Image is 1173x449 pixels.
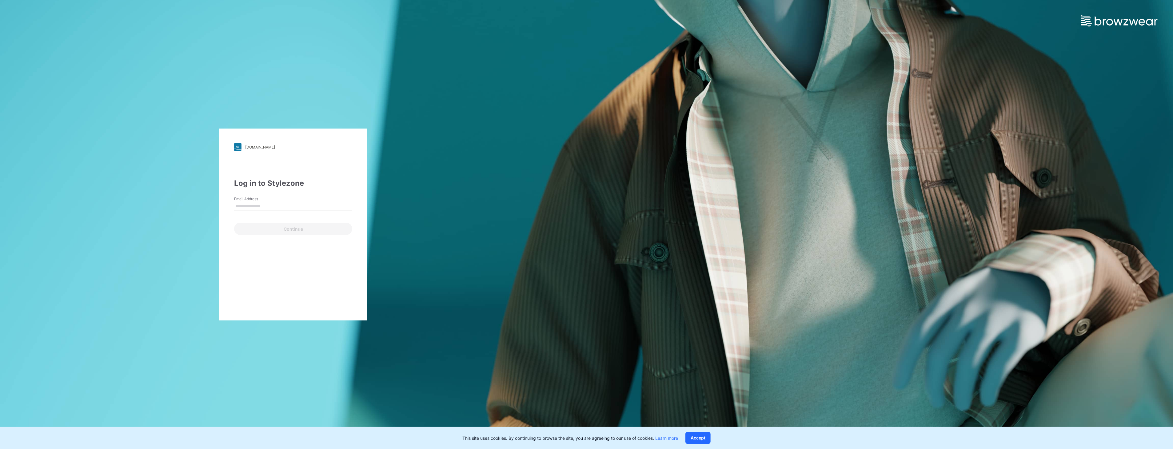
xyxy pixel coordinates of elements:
[234,143,352,151] a: [DOMAIN_NAME]
[655,435,678,441] a: Learn more
[234,143,241,151] img: stylezone-logo.562084cfcfab977791bfbf7441f1a819.svg
[245,145,275,149] div: [DOMAIN_NAME]
[234,196,277,202] label: Email Address
[1081,15,1158,26] img: browzwear-logo.e42bd6dac1945053ebaf764b6aa21510.svg
[234,178,352,189] div: Log in to Stylezone
[685,432,711,444] button: Accept
[462,435,678,441] p: This site uses cookies. By continuing to browse the site, you are agreeing to our use of cookies.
